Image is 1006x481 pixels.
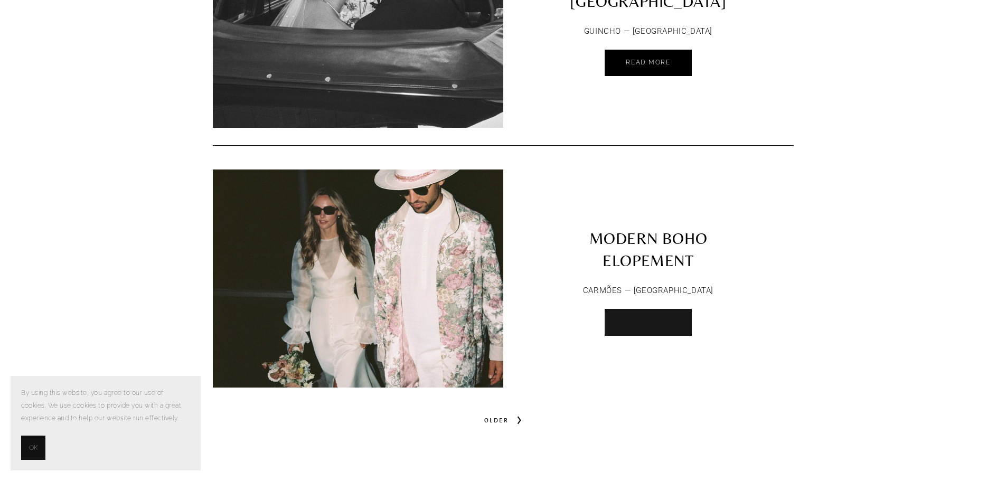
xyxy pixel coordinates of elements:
span: Read More [626,318,670,325]
a: Read More [605,309,691,336]
a: Read More [605,50,691,77]
p: CARMÕES — [GEOGRAPHIC_DATA] [539,284,758,298]
span: Read More [626,59,670,66]
section: Cookie banner [11,376,201,470]
a: Older [476,408,530,433]
img: MODERN BOHO ELOPEMENT [213,33,503,439]
p: GUINCHO — [GEOGRAPHIC_DATA] [539,24,758,39]
span: Older [480,413,513,428]
span: OK [29,441,37,454]
p: By using this website, you agree to our use of cookies. We use cookies to provide you with a grea... [21,386,190,425]
button: OK [21,436,45,460]
a: MODERN BOHO ELOPEMENT [503,169,794,277]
